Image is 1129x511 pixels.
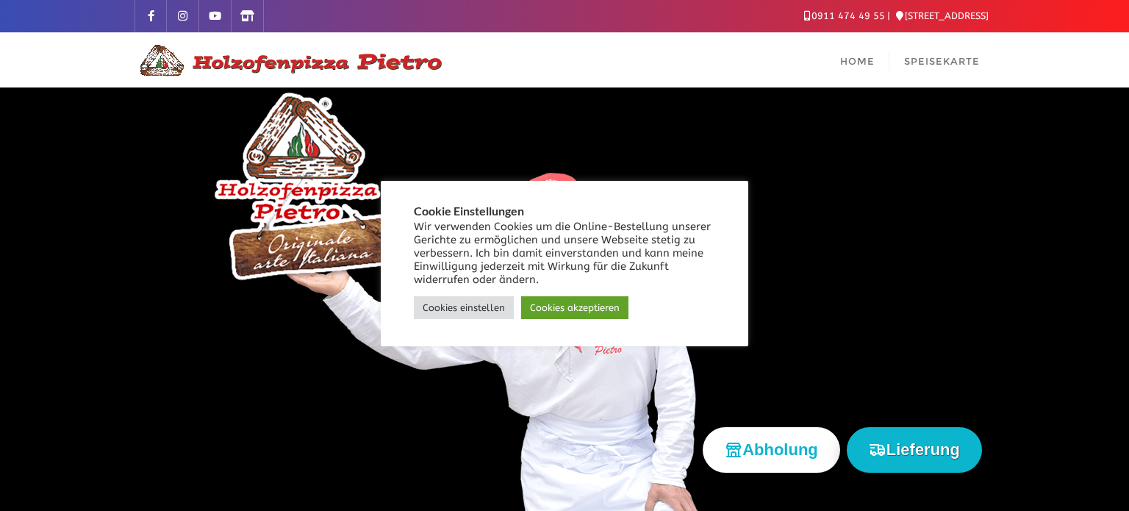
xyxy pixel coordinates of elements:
[840,55,875,67] span: Home
[414,204,715,218] h5: Cookie Einstellungen
[804,10,885,21] a: 0911 474 49 55
[414,221,715,287] div: Wir verwenden Cookies um die Online-Bestellung unserer Gerichte zu ermöglichen und unsere Webseit...
[896,10,989,21] a: [STREET_ADDRESS]
[703,427,840,472] button: Abholung
[521,296,628,319] a: Cookies akzeptieren
[825,32,889,87] a: Home
[889,32,994,87] a: Speisekarte
[904,55,980,67] span: Speisekarte
[414,296,514,319] a: Cookies einstellen
[135,43,443,78] img: Logo
[847,427,982,472] button: Lieferung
